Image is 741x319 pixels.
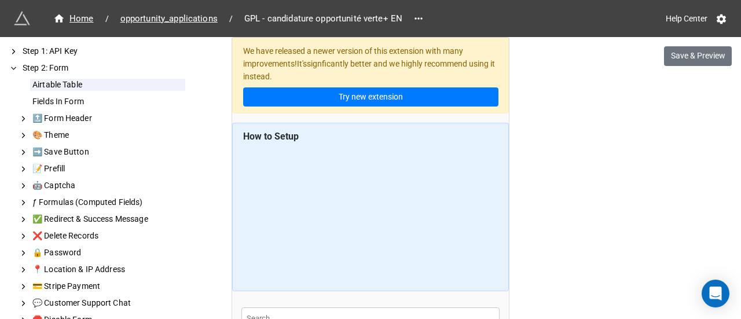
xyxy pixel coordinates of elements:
[664,46,732,66] button: Save & Preview
[30,129,185,141] div: 🎨 Theme
[46,12,409,25] nav: breadcrumb
[30,297,185,309] div: 💬 Customer Support Chat
[30,112,185,124] div: 🔝 Form Header
[30,280,185,292] div: 💳 Stripe Payment
[229,13,233,25] li: /
[243,131,299,142] b: How to Setup
[30,196,185,208] div: ƒ Formulas (Computed Fields)
[243,148,498,281] iframe: Advanced Form for Updating Airtable Records | Tutorial
[30,79,185,91] div: Airtable Table
[243,87,498,107] a: Try new extension
[14,10,30,27] img: miniextensions-icon.73ae0678.png
[53,12,94,25] div: Home
[105,13,109,25] li: /
[237,12,409,25] span: GPL - candidature opportunité verte+ EN
[113,12,225,25] a: opportunity_applications
[702,280,729,307] div: Open Intercom Messenger
[658,8,716,29] a: Help Center
[20,62,185,74] div: Step 2: Form
[30,96,185,108] div: Fields In Form
[30,179,185,192] div: 🤖 Captcha
[30,146,185,158] div: ➡️ Save Button
[20,45,185,57] div: Step 1: API Key
[46,12,101,25] a: Home
[30,163,185,175] div: 📝 Prefill
[30,263,185,276] div: 📍 Location & IP Address
[30,213,185,225] div: ✅ Redirect & Success Message
[30,230,185,242] div: ❌ Delete Records
[30,247,185,259] div: 🔒 Password
[232,38,509,113] div: We have released a newer version of this extension with many improvements! It's signficantly bett...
